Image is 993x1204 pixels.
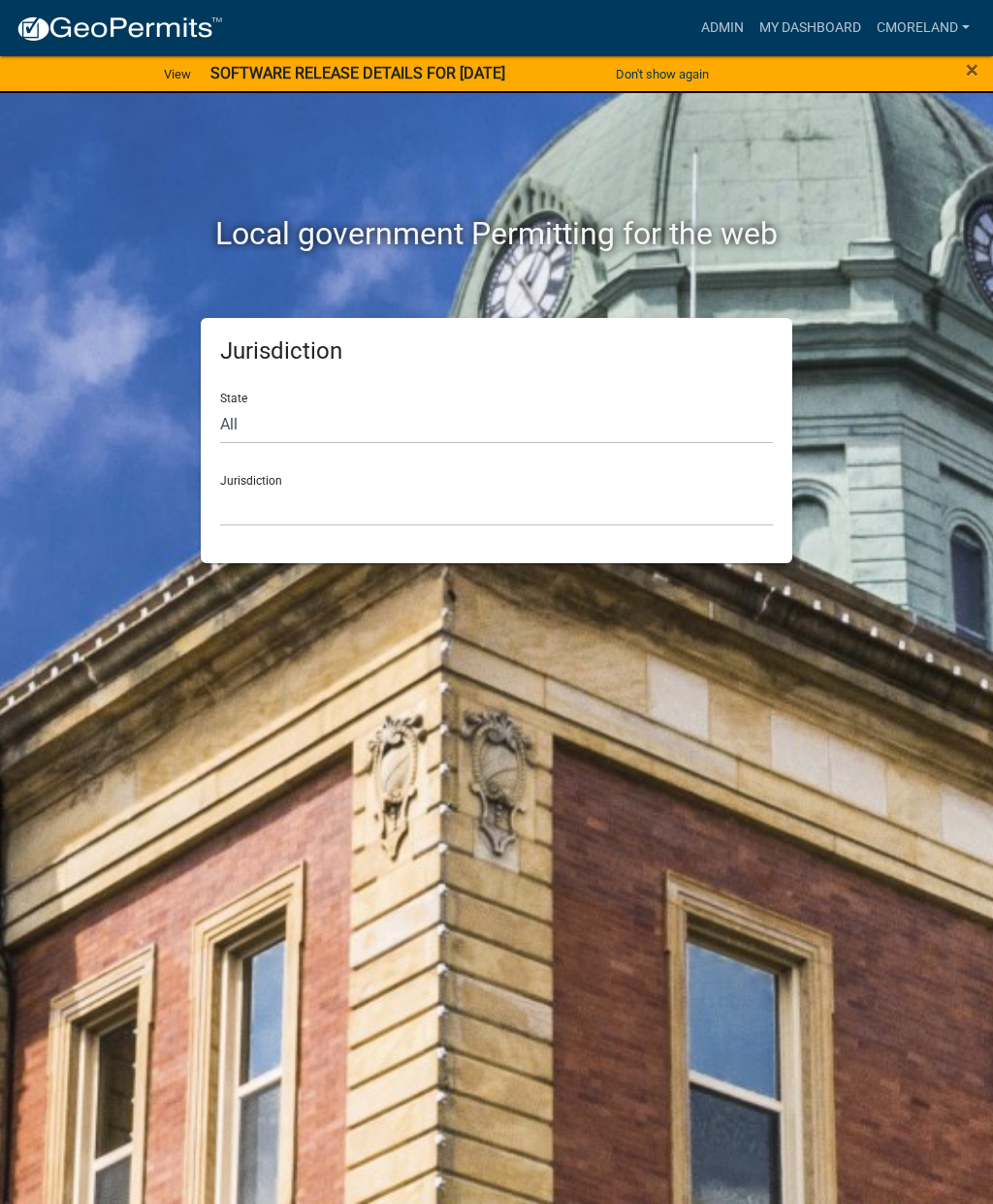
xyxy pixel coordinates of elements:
[608,58,717,90] button: Don't show again
[966,56,978,83] span: ×
[210,64,505,82] strong: SOFTWARE RELEASE DETAILS FOR [DATE]
[693,10,752,47] a: Admin
[220,337,773,365] h5: Jurisdiction
[752,10,869,47] a: My Dashboard
[46,215,947,252] h2: Local government Permitting for the web
[869,10,977,47] a: cmoreland
[156,58,199,90] a: View
[966,58,978,81] button: Close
